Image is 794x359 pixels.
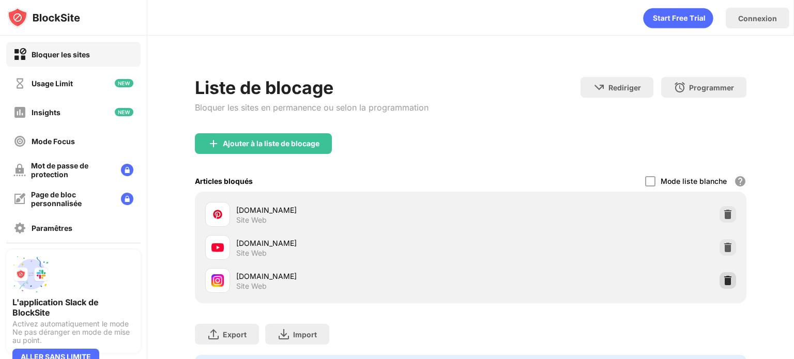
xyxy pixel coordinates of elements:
[211,241,224,254] img: favicons
[115,79,133,87] img: new-icon.svg
[236,248,267,258] div: Site Web
[293,330,317,339] div: Import
[31,190,113,208] div: Page de bloc personnalisée
[32,137,75,146] div: Mode Focus
[195,77,429,98] div: Liste de blocage
[12,320,134,345] div: Activez automatiquement le mode Ne pas déranger en mode de mise au point.
[115,108,133,116] img: new-icon.svg
[13,135,26,148] img: focus-off.svg
[121,193,133,205] img: lock-menu.svg
[738,14,777,23] div: Connexion
[236,282,267,291] div: Site Web
[13,48,26,61] img: block-on.svg
[32,108,60,117] div: Insights
[13,106,26,119] img: insights-off.svg
[7,7,80,28] img: logo-blocksite.svg
[236,205,470,215] div: [DOMAIN_NAME]
[31,161,113,179] div: Mot de passe de protection
[608,83,641,92] div: Rediriger
[211,274,224,287] img: favicons
[13,222,26,235] img: settings-off.svg
[689,83,734,92] div: Programmer
[236,271,470,282] div: [DOMAIN_NAME]
[13,164,26,176] img: password-protection-off.svg
[121,164,133,176] img: lock-menu.svg
[195,102,429,113] div: Bloquer les sites en permanence ou selon la programmation
[643,8,713,28] div: animation
[32,50,90,59] div: Bloquer les sites
[236,238,470,248] div: [DOMAIN_NAME]
[661,177,727,185] div: Mode liste blanche
[195,177,253,185] div: Articles bloqués
[223,330,247,339] div: Export
[32,224,72,232] div: Paramêtres
[32,79,73,88] div: Usage Limit
[236,215,267,225] div: Site Web
[13,193,26,205] img: customize-block-page-off.svg
[12,256,50,293] img: push-slack.svg
[12,297,134,318] div: L'application Slack de BlockSite
[211,208,224,221] img: favicons
[13,77,26,90] img: time-usage-off.svg
[223,139,319,148] div: Ajouter à la liste de blocage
